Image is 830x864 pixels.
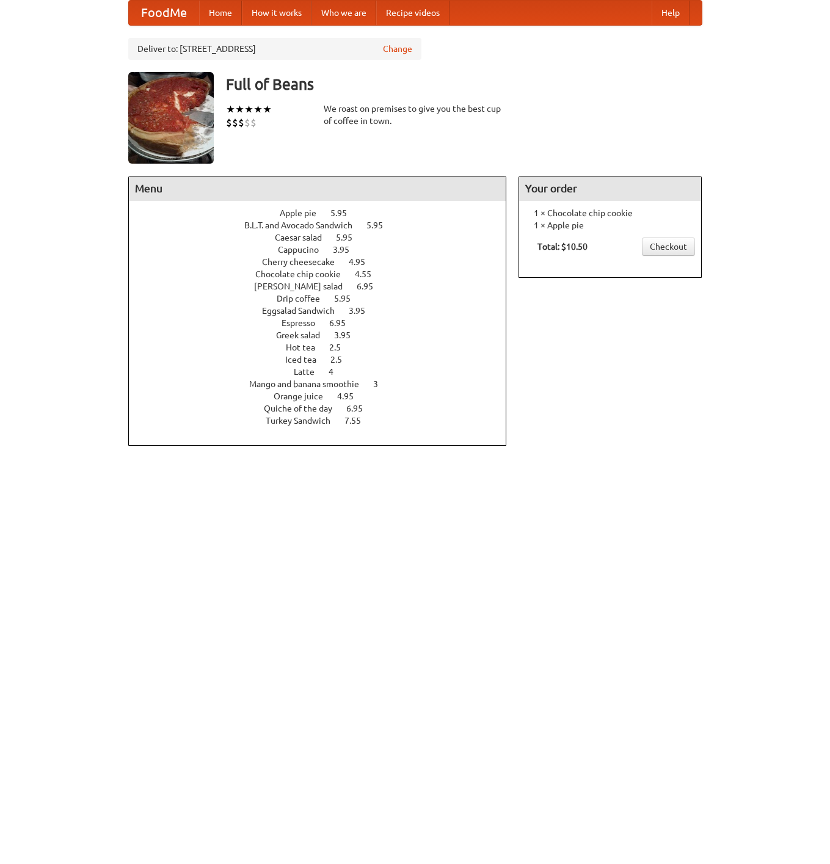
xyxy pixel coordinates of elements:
[199,1,242,25] a: Home
[334,294,363,303] span: 5.95
[311,1,376,25] a: Who we are
[278,245,372,255] a: Cappucino 3.95
[642,238,695,256] a: Checkout
[274,391,376,401] a: Orange juice 4.95
[355,269,384,279] span: 4.55
[336,233,365,242] span: 5.95
[330,355,354,365] span: 2.5
[266,416,343,426] span: Turkey Sandwich
[282,318,368,328] a: Espresso 6.95
[244,103,253,116] li: ★
[275,233,334,242] span: Caesar salad
[244,116,250,129] li: $
[525,207,695,219] li: 1 × Chocolate chip cookie
[366,220,395,230] span: 5.95
[250,116,257,129] li: $
[255,269,353,279] span: Chocolate chip cookie
[383,43,412,55] a: Change
[333,245,362,255] span: 3.95
[334,330,363,340] span: 3.95
[244,220,365,230] span: B.L.T. and Avocado Sandwich
[276,330,373,340] a: Greek salad 3.95
[280,208,329,218] span: Apple pie
[249,379,371,389] span: Mango and banana smoothie
[280,208,369,218] a: Apple pie 5.95
[285,355,329,365] span: Iced tea
[255,269,394,279] a: Chocolate chip cookie 4.55
[525,219,695,231] li: 1 × Apple pie
[337,391,366,401] span: 4.95
[128,38,421,60] div: Deliver to: [STREET_ADDRESS]
[285,355,365,365] a: Iced tea 2.5
[286,343,327,352] span: Hot tea
[226,72,702,96] h3: Full of Beans
[238,116,244,129] li: $
[277,294,373,303] a: Drip coffee 5.95
[329,367,346,377] span: 4
[286,343,363,352] a: Hot tea 2.5
[262,306,347,316] span: Eggsalad Sandwich
[652,1,690,25] a: Help
[357,281,385,291] span: 6.95
[242,1,311,25] a: How it works
[329,318,358,328] span: 6.95
[129,176,506,201] h4: Menu
[266,416,384,426] a: Turkey Sandwich 7.55
[537,242,588,252] b: Total: $10.50
[276,330,332,340] span: Greek salad
[249,379,401,389] a: Mango and banana smoothie 3
[244,220,406,230] a: B.L.T. and Avocado Sandwich 5.95
[274,391,335,401] span: Orange juice
[262,257,347,267] span: Cherry cheesecake
[349,306,377,316] span: 3.95
[373,379,390,389] span: 3
[324,103,507,127] div: We roast on premises to give you the best cup of coffee in town.
[275,233,375,242] a: Caesar salad 5.95
[129,1,199,25] a: FoodMe
[282,318,327,328] span: Espresso
[277,294,332,303] span: Drip coffee
[294,367,327,377] span: Latte
[128,72,214,164] img: angular.jpg
[330,208,359,218] span: 5.95
[232,116,238,129] li: $
[519,176,701,201] h4: Your order
[294,367,356,377] a: Latte 4
[226,103,235,116] li: ★
[253,103,263,116] li: ★
[344,416,373,426] span: 7.55
[346,404,375,413] span: 6.95
[264,404,344,413] span: Quiche of the day
[226,116,232,129] li: $
[262,257,388,267] a: Cherry cheesecake 4.95
[349,257,377,267] span: 4.95
[278,245,331,255] span: Cappucino
[264,404,385,413] a: Quiche of the day 6.95
[376,1,450,25] a: Recipe videos
[254,281,396,291] a: [PERSON_NAME] salad 6.95
[235,103,244,116] li: ★
[263,103,272,116] li: ★
[262,306,388,316] a: Eggsalad Sandwich 3.95
[329,343,353,352] span: 2.5
[254,281,355,291] span: [PERSON_NAME] salad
